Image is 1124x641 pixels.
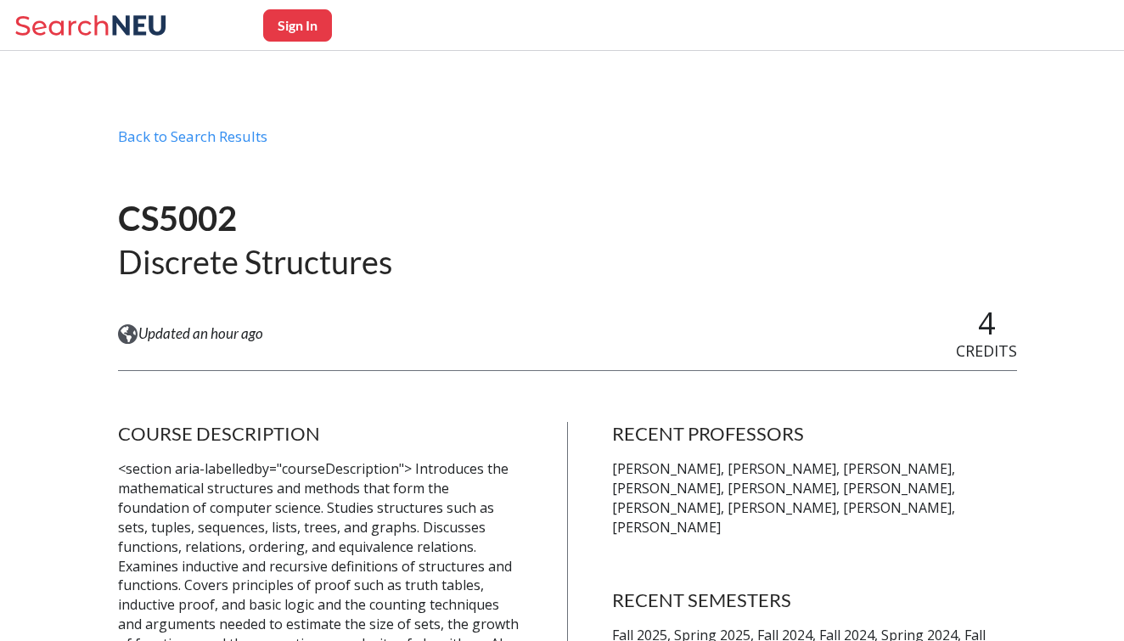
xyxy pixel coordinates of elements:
[956,340,1017,361] span: CREDITS
[118,422,523,446] h4: COURSE DESCRIPTION
[612,422,1017,446] h4: RECENT PROFESSORS
[118,127,1017,160] div: Back to Search Results
[118,197,392,240] h1: CS5002
[978,302,996,344] span: 4
[138,324,263,343] span: Updated an hour ago
[263,9,332,42] button: Sign In
[612,459,1017,537] p: [PERSON_NAME], [PERSON_NAME], [PERSON_NAME], [PERSON_NAME], [PERSON_NAME], [PERSON_NAME], [PERSON...
[612,588,1017,612] h4: RECENT SEMESTERS
[118,241,392,283] h2: Discrete Structures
